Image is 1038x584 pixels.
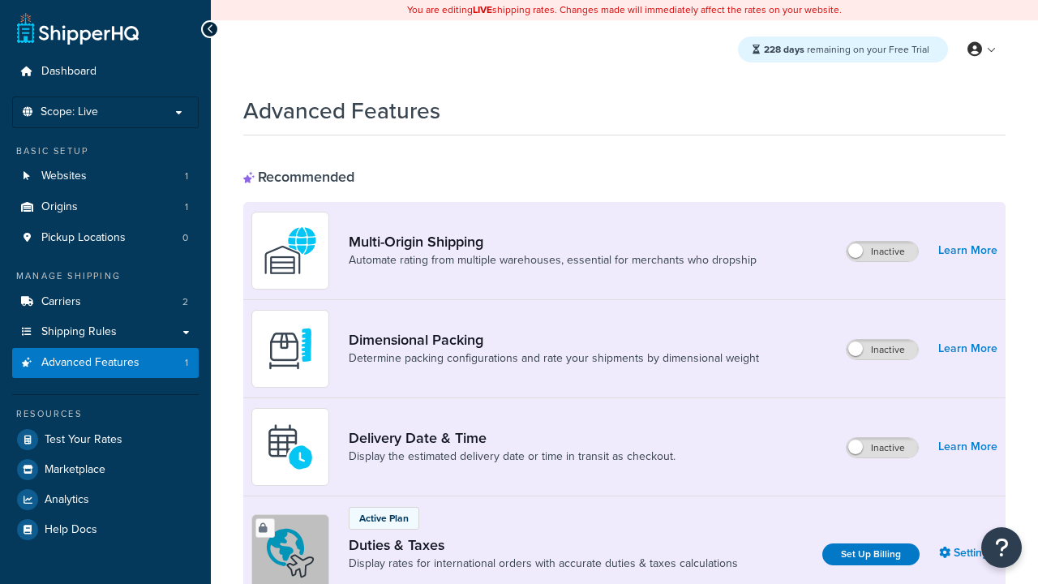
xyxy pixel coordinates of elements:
[182,295,188,309] span: 2
[262,419,319,475] img: gfkeb5ejjkALwAAAABJRU5ErkJggg==
[12,425,199,454] a: Test Your Rates
[12,287,199,317] li: Carriers
[349,252,757,268] a: Automate rating from multiple warehouses, essential for merchants who dropship
[262,320,319,377] img: DTVBYsAAAAAASUVORK5CYII=
[349,556,738,572] a: Display rates for international orders with accurate duties & taxes calculations
[349,429,676,447] a: Delivery Date & Time
[349,350,759,367] a: Determine packing configurations and rate your shipments by dimensional weight
[349,233,757,251] a: Multi-Origin Shipping
[12,269,199,283] div: Manage Shipping
[182,231,188,245] span: 0
[41,325,117,339] span: Shipping Rules
[12,161,199,191] a: Websites1
[359,511,409,526] p: Active Plan
[12,161,199,191] li: Websites
[12,485,199,514] a: Analytics
[12,407,199,421] div: Resources
[349,536,738,554] a: Duties & Taxes
[12,348,199,378] li: Advanced Features
[41,105,98,119] span: Scope: Live
[185,170,188,183] span: 1
[981,527,1022,568] button: Open Resource Center
[243,95,440,127] h1: Advanced Features
[41,231,126,245] span: Pickup Locations
[262,222,319,279] img: WatD5o0RtDAAAAAElFTkSuQmCC
[12,223,199,253] a: Pickup Locations0
[12,192,199,222] a: Origins1
[822,543,920,565] a: Set Up Billing
[243,168,354,186] div: Recommended
[185,356,188,370] span: 1
[847,242,918,261] label: Inactive
[847,340,918,359] label: Inactive
[349,331,759,349] a: Dimensional Packing
[938,239,997,262] a: Learn More
[41,65,97,79] span: Dashboard
[12,223,199,253] li: Pickup Locations
[45,493,89,507] span: Analytics
[349,449,676,465] a: Display the estimated delivery date or time in transit as checkout.
[45,463,105,477] span: Marketplace
[41,170,87,183] span: Websites
[41,295,81,309] span: Carriers
[939,542,997,565] a: Settings
[764,42,804,57] strong: 228 days
[45,523,97,537] span: Help Docs
[185,200,188,214] span: 1
[12,192,199,222] li: Origins
[938,337,997,360] a: Learn More
[12,455,199,484] a: Marketplace
[12,317,199,347] a: Shipping Rules
[764,42,929,57] span: remaining on your Free Trial
[12,348,199,378] a: Advanced Features1
[473,2,492,17] b: LIVE
[938,436,997,458] a: Learn More
[41,356,139,370] span: Advanced Features
[45,433,122,447] span: Test Your Rates
[41,200,78,214] span: Origins
[847,438,918,457] label: Inactive
[12,57,199,87] a: Dashboard
[12,287,199,317] a: Carriers2
[12,144,199,158] div: Basic Setup
[12,515,199,544] a: Help Docs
